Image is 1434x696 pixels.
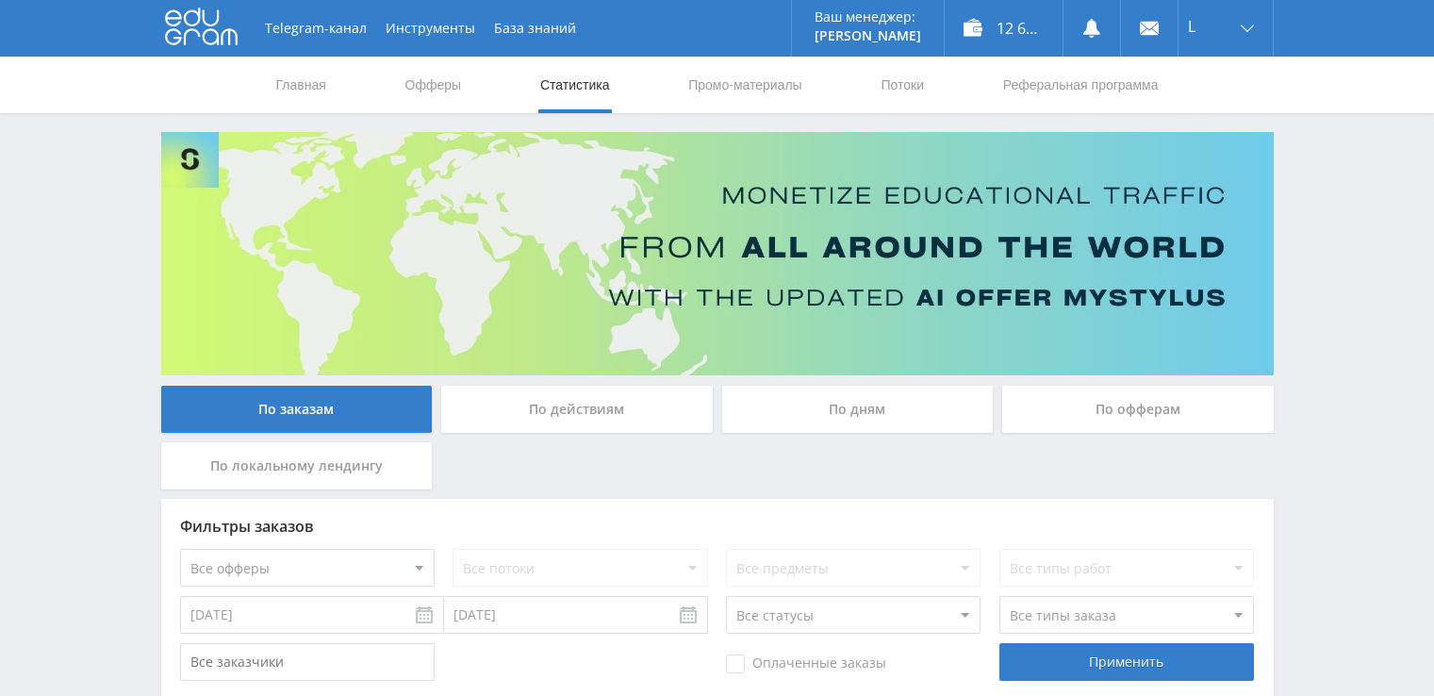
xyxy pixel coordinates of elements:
[161,442,433,489] div: По локальному лендингу
[538,57,612,113] a: Статистика
[999,643,1254,681] div: Применить
[180,643,435,681] input: Все заказчики
[686,57,803,113] a: Промо-материалы
[726,655,886,673] span: Оплаченные заказы
[161,132,1274,375] img: Banner
[1001,57,1161,113] a: Реферальная программа
[274,57,328,113] a: Главная
[879,57,926,113] a: Потоки
[441,386,713,433] div: По действиям
[180,518,1255,535] div: Фильтры заказов
[722,386,994,433] div: По дням
[815,9,921,25] p: Ваш менеджер:
[161,386,433,433] div: По заказам
[404,57,464,113] a: Офферы
[815,28,921,43] p: [PERSON_NAME]
[1002,386,1274,433] div: По офферам
[1188,19,1195,34] span: L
